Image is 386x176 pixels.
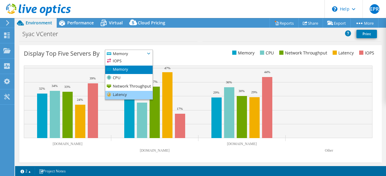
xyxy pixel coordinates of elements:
text: 33% [64,85,70,88]
li: Latency [105,91,153,99]
li: Memory [231,50,255,56]
a: 2 [16,167,35,175]
a: Share [298,18,323,28]
li: CPU [258,50,274,56]
li: IOPS [358,50,374,56]
text: [DOMAIN_NAME] [227,142,257,146]
svg: \n [332,6,337,12]
li: IOPS [105,57,153,66]
span: Virtual [109,20,123,26]
text: 39% [90,76,96,80]
span: Memory [105,50,145,57]
span: EPR [370,4,379,14]
text: [DOMAIN_NAME] [140,148,170,153]
text: 36% [226,80,232,84]
text: 44% [264,70,270,74]
text: 24% [77,98,83,101]
a: Project Notes [35,167,70,175]
li: CPU [105,74,153,82]
span: Cloud Pricing [138,20,165,26]
a: More [350,18,378,28]
text: 29% [251,90,257,94]
a: Print [356,30,377,38]
text: 37% [151,80,157,83]
text: 29% [213,91,219,94]
li: Network Throughput [278,50,327,56]
a: Export [323,18,351,28]
li: Network Throughput [105,82,153,91]
text: 30% [239,89,245,93]
span: Performance [67,20,94,26]
text: 17% [177,107,183,110]
text: 32% [39,87,45,90]
text: 34% [52,84,58,88]
h1: Syac VCenter [20,31,68,37]
span: Environment [26,20,52,26]
text: Other [325,148,333,153]
li: Latency [331,50,354,56]
text: 47% [164,66,170,70]
text: [DOMAIN_NAME] [53,142,83,146]
li: Memory [105,66,153,74]
a: Reports [270,18,299,28]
